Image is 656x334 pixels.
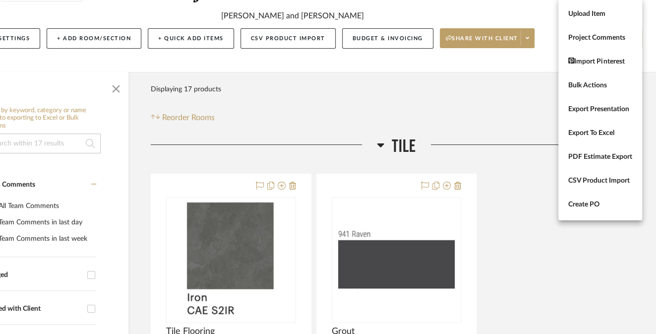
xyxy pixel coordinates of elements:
span: Export To Excel [568,129,632,137]
span: Project Comments [568,34,632,42]
span: CSV Product Import [568,177,632,185]
span: Upload Item [568,10,632,18]
span: Bulk Actions [568,81,632,90]
span: Create PO [568,200,632,209]
span: Export Presentation [568,105,632,114]
span: Import Pinterest [568,57,632,66]
span: PDF Estimate Export [568,153,632,161]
